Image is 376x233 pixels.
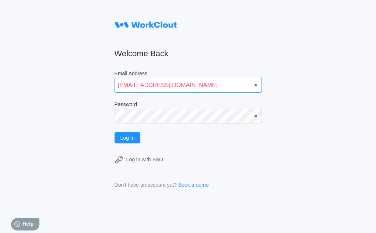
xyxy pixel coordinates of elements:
[115,132,141,143] button: Log In
[178,182,209,188] a: Book a demo
[115,71,262,78] label: Email Address
[126,157,163,162] div: Log in with SSO
[115,49,262,59] h2: Welcome Back
[115,101,262,109] label: Password
[115,78,262,93] input: Enter your email
[120,135,135,140] span: Log In
[115,155,262,164] a: Log in with SSO
[115,182,177,188] div: Don't have an account yet?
